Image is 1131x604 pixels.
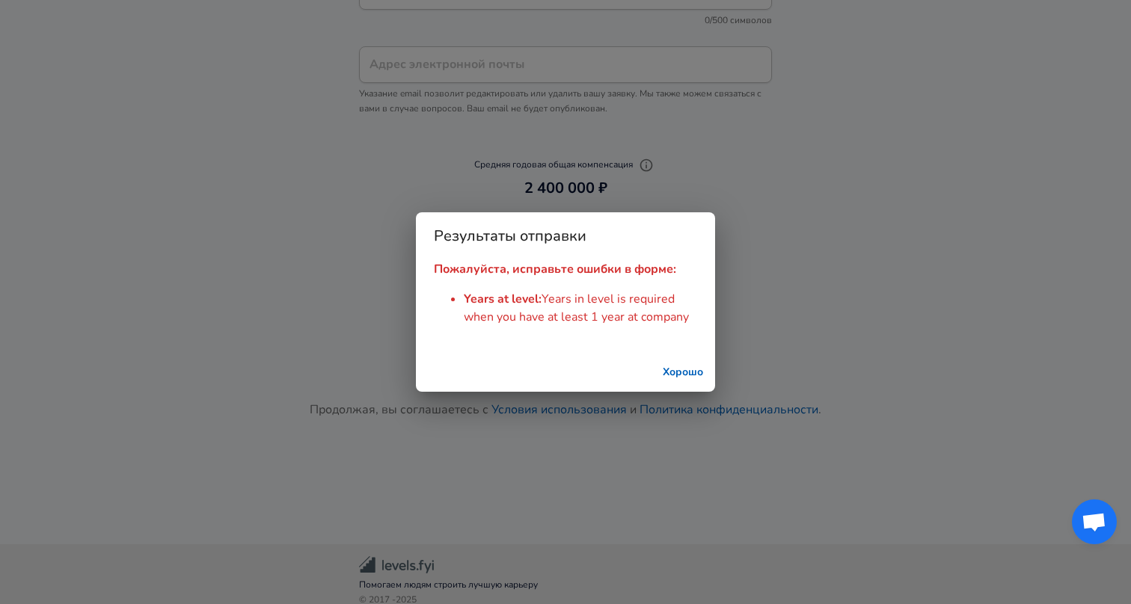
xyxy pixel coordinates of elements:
span: Years in level is required when you have at least 1 year at company [464,291,689,325]
span: Years at level : [464,291,542,307]
h2: Результаты отправки [416,212,715,260]
div: Открытый чат [1072,499,1117,544]
strong: Пожалуйста, исправьте ошибки в форме: [434,261,676,277]
button: successful-submission-button [657,359,709,386]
